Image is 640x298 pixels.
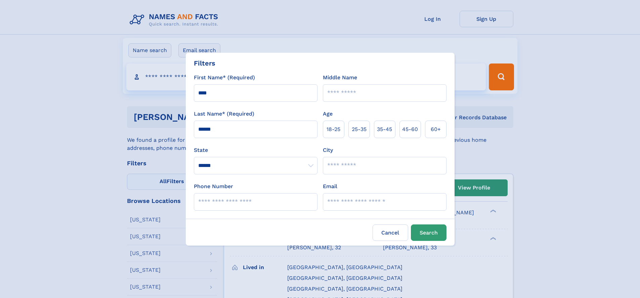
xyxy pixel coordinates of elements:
[323,182,337,190] label: Email
[377,125,392,133] span: 35‑45
[194,110,254,118] label: Last Name* (Required)
[411,224,446,241] button: Search
[194,58,215,68] div: Filters
[352,125,367,133] span: 25‑35
[327,125,340,133] span: 18‑25
[323,110,333,118] label: Age
[431,125,441,133] span: 60+
[323,146,333,154] label: City
[194,146,317,154] label: State
[194,74,255,82] label: First Name* (Required)
[194,182,233,190] label: Phone Number
[323,74,357,82] label: Middle Name
[373,224,408,241] label: Cancel
[402,125,418,133] span: 45‑60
